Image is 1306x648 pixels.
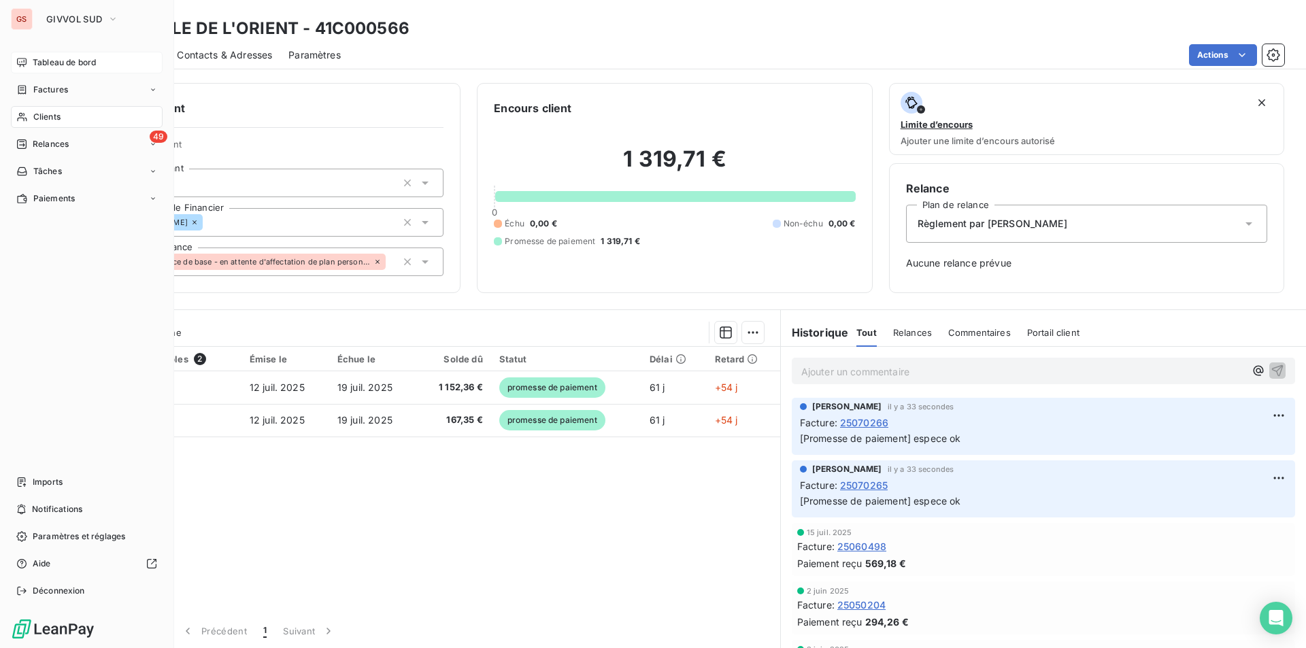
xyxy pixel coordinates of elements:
div: Émise le [250,354,321,364]
span: Non-échu [784,218,823,230]
span: 15 juil. 2025 [807,528,852,536]
span: Ajouter une limite d’encours autorisé [901,135,1055,146]
span: +54 j [715,414,738,426]
span: 167,35 € [425,413,483,427]
span: Aide [33,558,51,570]
span: +54 j [715,381,738,393]
span: Facture : [797,598,835,612]
span: 25060498 [837,539,886,553]
div: GS [11,8,33,30]
span: Déconnexion [33,585,85,597]
span: Paiements [33,192,75,205]
button: Limite d’encoursAjouter une limite d’encours autorisé [889,83,1284,155]
span: 0,00 € [828,218,856,230]
img: Logo LeanPay [11,618,95,640]
span: Paramètres et réglages [33,530,125,543]
button: Suivant [275,617,344,645]
span: Tout [856,327,877,338]
span: Factures [33,84,68,96]
button: Actions [1189,44,1257,66]
span: [Promesse de paiement] espece ok [800,495,961,507]
div: Délai [650,354,699,364]
span: Tableau de bord [33,56,96,69]
span: promesse de paiement [499,410,605,430]
div: Solde dû [425,354,483,364]
span: Aucune relance prévue [906,256,1267,270]
span: il y a 33 secondes [888,403,954,411]
span: 25070265 [840,478,888,492]
span: GIVVOL SUD [46,14,102,24]
span: 0 [492,207,497,218]
span: 12 juil. 2025 [250,381,305,393]
h6: Encours client [494,100,571,116]
span: 61 j [650,414,665,426]
div: Open Intercom Messenger [1260,602,1292,634]
span: 61 j [650,381,665,393]
span: Relances [33,138,69,150]
div: Échue le [337,354,409,364]
span: Tâches [33,165,62,177]
span: [PERSON_NAME] [812,400,882,413]
div: Retard [715,354,772,364]
button: 1 [255,617,275,645]
span: 1 319,71 € [601,235,640,248]
span: Échu [505,218,524,230]
span: Portail client [1027,327,1079,338]
span: 49 [150,131,167,143]
span: Paramètres [288,48,341,62]
span: 25070266 [840,415,888,430]
span: 25050204 [837,598,886,612]
h6: Informations client [82,100,443,116]
span: [PERSON_NAME] [812,463,882,475]
span: 2 [194,353,206,365]
span: Propriétés Client [110,139,443,158]
div: Statut [499,354,633,364]
span: Paiement reçu [797,556,863,570]
span: Facture : [800,478,837,492]
span: 1 152,36 € [425,381,483,394]
input: Ajouter une valeur [386,256,397,268]
button: Précédent [173,617,255,645]
span: 569,18 € [865,556,906,570]
a: Aide [11,553,163,575]
span: Commentaires [948,327,1011,338]
span: 2 juin 2025 [807,587,850,595]
span: 294,26 € [865,615,909,629]
span: [Promesse de paiement] espece ok [800,432,961,444]
h6: Historique [781,324,849,341]
span: Clients [33,111,61,123]
h3: L'ETOILE DE L'ORIENT - 41C000566 [120,16,409,41]
span: Limite d’encours [901,119,973,130]
span: 12 juil. 2025 [250,414,305,426]
span: Imports [33,476,63,488]
input: Ajouter une valeur [203,216,214,228]
span: Promesse de paiement [505,235,595,248]
span: Règlement par [PERSON_NAME] [918,217,1067,231]
span: Relances [893,327,932,338]
span: promesse de paiement [499,377,605,398]
span: Facture : [800,415,837,430]
span: Paiement reçu [797,615,863,629]
span: 1 [263,624,267,638]
span: 19 juil. 2025 [337,414,392,426]
span: il y a 33 secondes [888,465,954,473]
h2: 1 319,71 € [494,146,855,186]
span: Notifications [32,503,82,515]
span: 19 juil. 2025 [337,381,392,393]
h6: Relance [906,180,1267,197]
span: 0,00 € [530,218,557,230]
span: Contacts & Adresses [177,48,272,62]
span: Plan de relance de base - en attente d'affectation de plan personnalisée [125,258,371,266]
span: Facture : [797,539,835,553]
